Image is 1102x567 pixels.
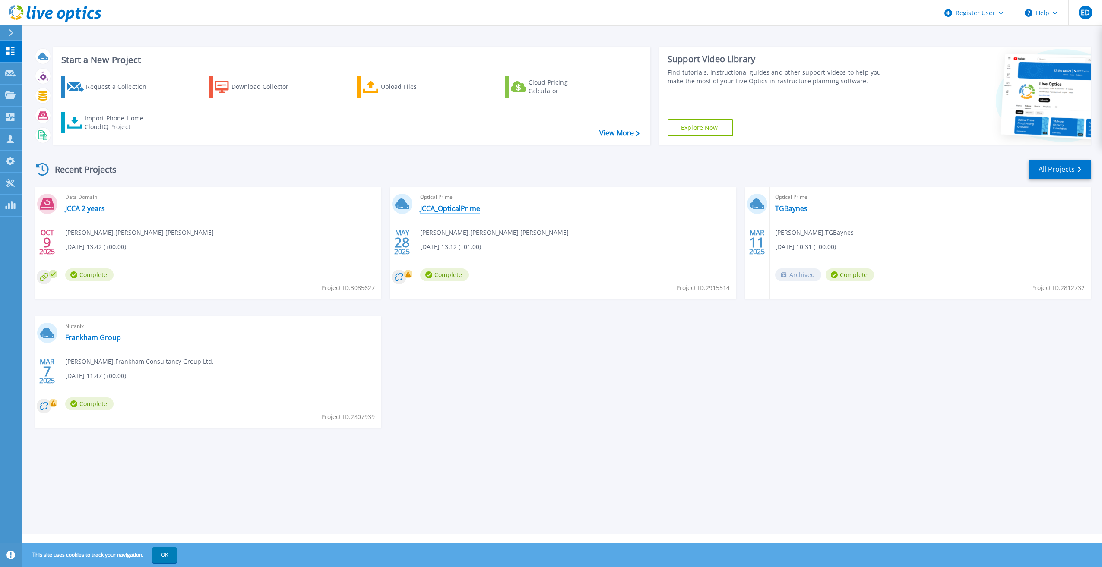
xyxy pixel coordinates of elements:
[65,204,105,213] a: JCCA 2 years
[43,239,51,246] span: 9
[394,227,410,258] div: MAY 2025
[749,227,765,258] div: MAR 2025
[65,357,214,366] span: [PERSON_NAME] , Frankham Consultancy Group Ltd.
[86,78,155,95] div: Request a Collection
[381,78,450,95] div: Upload Files
[420,242,481,252] span: [DATE] 13:12 (+01:00)
[775,242,836,252] span: [DATE] 10:31 (+00:00)
[61,55,639,65] h3: Start a New Project
[420,228,569,237] span: [PERSON_NAME] , [PERSON_NAME] [PERSON_NAME]
[61,76,158,98] a: Request a Collection
[65,242,126,252] span: [DATE] 13:42 (+00:00)
[321,412,375,422] span: Project ID: 2807939
[668,54,891,65] div: Support Video Library
[826,268,874,281] span: Complete
[33,159,128,180] div: Recent Projects
[775,228,854,237] span: [PERSON_NAME] , TGBaynes
[775,204,807,213] a: TGBaynes
[529,78,598,95] div: Cloud Pricing Calculator
[65,397,114,410] span: Complete
[65,268,114,281] span: Complete
[775,268,821,281] span: Archived
[65,228,214,237] span: [PERSON_NAME] , [PERSON_NAME] [PERSON_NAME]
[599,129,640,137] a: View More
[65,371,126,381] span: [DATE] 11:47 (+00:00)
[749,239,765,246] span: 11
[775,192,1086,202] span: Optical Prime
[676,283,730,293] span: Project ID: 2915514
[231,78,301,95] div: Download Collector
[152,547,177,563] button: OK
[1031,283,1085,293] span: Project ID: 2812732
[1029,160,1091,179] a: All Projects
[668,68,891,85] div: Find tutorials, instructional guides and other support videos to help you make the most of your L...
[65,321,376,331] span: Nutanix
[668,119,733,136] a: Explore Now!
[24,547,177,563] span: This site uses cookies to track your navigation.
[39,227,55,258] div: OCT 2025
[43,368,51,375] span: 7
[420,192,731,202] span: Optical Prime
[65,192,376,202] span: Data Domain
[420,268,469,281] span: Complete
[1081,9,1090,16] span: ED
[85,114,152,131] div: Import Phone Home CloudIQ Project
[65,333,121,342] a: Frankham Group
[357,76,453,98] a: Upload Files
[321,283,375,293] span: Project ID: 3085627
[39,356,55,387] div: MAR 2025
[420,204,480,213] a: JCCA_OpticalPrime
[209,76,305,98] a: Download Collector
[505,76,601,98] a: Cloud Pricing Calculator
[394,239,410,246] span: 28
